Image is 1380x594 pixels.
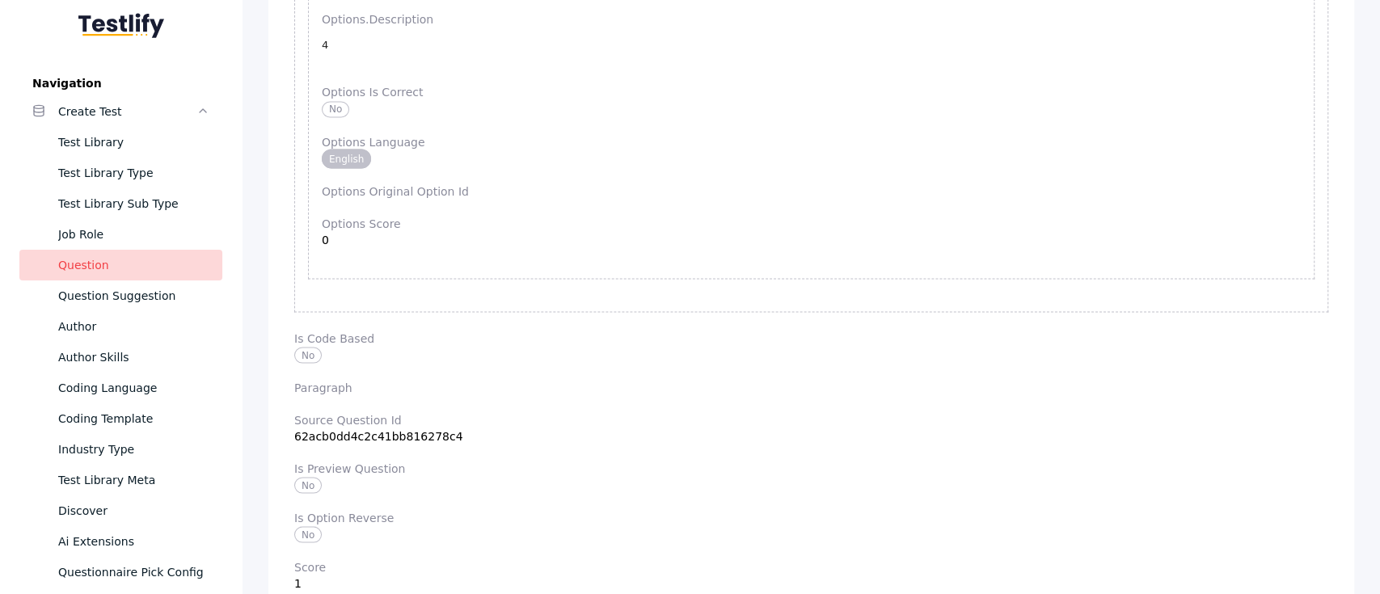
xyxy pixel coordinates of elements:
label: Options Language [322,135,1301,148]
a: Questionnaire Pick Config [19,557,222,588]
section: 0 [322,217,1301,246]
a: Author Skills [19,342,222,373]
a: Coding Language [19,373,222,403]
div: Test Library [58,133,209,152]
label: Source Question Id [294,413,1328,426]
span: No [322,101,349,117]
label: Options Is Correct [322,86,1301,99]
a: Ai Extensions [19,526,222,557]
div: Author [58,317,209,336]
div: Discover [58,501,209,520]
div: Test Library Sub Type [58,194,209,213]
section: 1 [294,560,1328,589]
span: No [294,347,322,363]
a: Job Role [19,219,222,250]
div: Question Suggestion [58,286,209,305]
label: Paragraph [294,381,1328,394]
span: No [294,477,322,493]
div: Coding Template [58,409,209,428]
a: Test Library Type [19,158,222,188]
a: Test Library [19,127,222,158]
label: Is Preview Question [294,461,1328,474]
a: Test Library Meta [19,465,222,495]
a: Author [19,311,222,342]
div: Job Role [58,225,209,244]
a: Discover [19,495,222,526]
a: Question [19,250,222,280]
label: Options Original Option Id [322,184,1301,197]
div: Coding Language [58,378,209,398]
span: No [294,526,322,542]
div: Question [58,255,209,275]
a: Coding Template [19,403,222,434]
div: Author Skills [58,348,209,367]
div: Test Library Meta [58,470,209,490]
div: Questionnaire Pick Config [58,562,209,582]
div: Industry Type [58,440,209,459]
div: Create Test [58,102,196,121]
a: Question Suggestion [19,280,222,311]
div: Ai Extensions [58,532,209,551]
label: options.description [322,13,1301,26]
label: Score [294,560,1328,573]
a: Test Library Sub Type [19,188,222,219]
a: Industry Type [19,434,222,465]
p: 4 [322,37,1301,54]
span: English [322,149,371,168]
label: Navigation [19,77,222,90]
div: Test Library Type [58,163,209,183]
img: Testlify - Backoffice [78,13,164,38]
label: Is Code Based [294,331,1328,344]
label: Is Option Reverse [294,511,1328,524]
section: 62acb0dd4c2c41bb816278c4 [294,413,1328,442]
label: Options Score [322,217,1301,230]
